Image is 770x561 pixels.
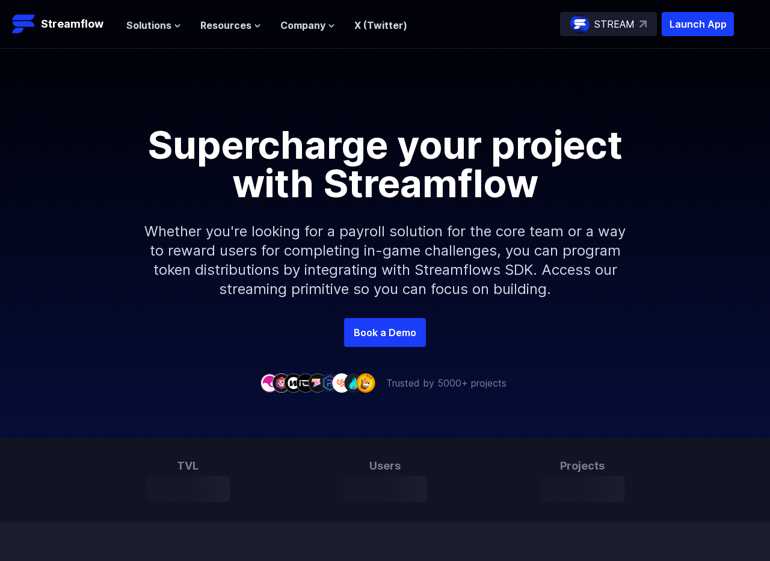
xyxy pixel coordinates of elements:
[41,16,103,32] p: Streamflow
[639,20,647,28] img: top-right-arrow.svg
[344,318,426,347] a: Book a Demo
[570,14,590,34] img: streamflow-logo-circle.png
[200,18,261,32] button: Resources
[12,12,114,36] a: Streamflow
[126,203,644,318] p: Whether you're looking for a payroll solution for the core team or a way to reward users for comp...
[280,18,325,32] span: Company
[12,12,36,36] img: Streamflow Logo
[272,373,291,392] img: company-2
[356,373,375,392] img: company-9
[126,18,181,32] button: Solutions
[662,12,734,36] button: Launch App
[260,373,279,392] img: company-1
[296,373,315,392] img: company-4
[540,458,624,474] h3: Projects
[308,373,327,392] img: company-5
[343,458,427,474] h3: Users
[594,17,635,31] p: STREAM
[386,376,507,390] p: Trusted by 5000+ projects
[354,19,407,31] a: X (Twitter)
[280,18,335,32] button: Company
[126,18,171,32] span: Solutions
[344,373,363,392] img: company-8
[146,458,230,474] h3: TVL
[320,373,339,392] img: company-6
[200,18,251,32] span: Resources
[332,373,351,392] img: company-7
[560,12,657,36] a: STREAM
[284,373,303,392] img: company-3
[114,126,656,203] h1: Supercharge your project with Streamflow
